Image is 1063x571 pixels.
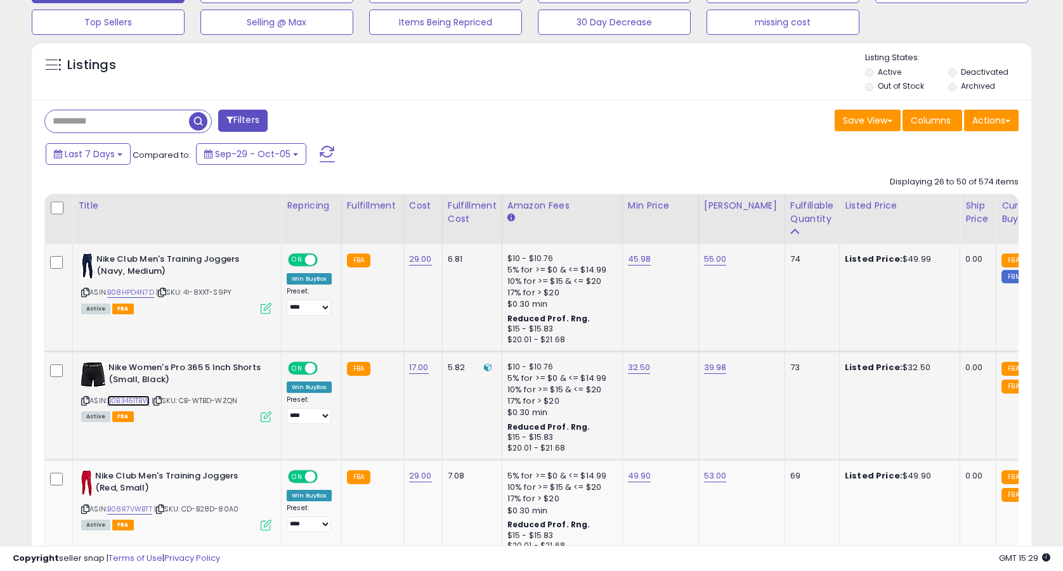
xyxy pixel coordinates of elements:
a: Privacy Policy [164,552,220,564]
img: 218ujQTNwrL._SL40_.jpg [81,470,92,496]
b: Reduced Prof. Rng. [507,421,590,432]
div: Preset: [287,395,332,424]
div: 0.00 [965,470,986,482]
img: 31Kqf5R2wvL._SL40_.jpg [81,362,105,387]
div: Amazon Fees [507,199,617,212]
small: FBA [1001,488,1025,502]
small: FBM [1001,270,1026,283]
div: ASIN: [81,362,271,421]
span: | SKU: CB-WTBD-WZQN [152,395,237,406]
div: 6.81 [448,253,492,265]
div: 10% for >= $15 & <= $20 [507,276,613,287]
div: Listed Price [845,199,955,212]
div: 5% for >= $0 & <= $14.99 [507,264,613,276]
div: Win BuyBox [287,382,332,393]
span: Sep-29 - Oct-05 [215,148,290,160]
b: Reduced Prof. Rng. [507,519,590,530]
div: 17% for > $20 [507,493,613,504]
div: 17% for > $20 [507,287,613,298]
div: 5% for >= $0 & <= $14.99 [507,470,613,482]
div: ASIN: [81,470,271,529]
span: | SKU: 4I-8XXT-S9PY [156,287,232,297]
button: missing cost [707,10,859,35]
small: FBA [347,470,370,484]
div: $49.90 [845,470,950,482]
div: Win BuyBox [287,490,332,501]
b: Listed Price: [845,470,903,482]
span: Compared to: [133,149,191,161]
span: All listings currently available for purchase on Amazon [81,411,110,422]
div: Preset: [287,287,332,316]
div: 0.00 [965,362,986,373]
div: $0.30 min [507,505,613,516]
div: Win BuyBox [287,273,332,285]
b: Reduced Prof. Rng. [507,313,590,324]
span: OFF [316,472,336,482]
span: FBA [112,304,134,314]
button: Last 7 Days [46,143,131,165]
div: 73 [790,362,830,373]
div: Fulfillment [347,199,398,212]
div: seller snap | | [13,553,220,565]
small: FBA [1001,362,1025,376]
b: Nike Club Men's Training Joggers (Red, Small) [95,470,249,497]
label: Out of Stock [878,80,924,91]
button: Sep-29 - Oct-05 [196,143,306,165]
img: 31gobnsF9vL._SL40_.jpg [81,253,93,279]
span: | SKU: CD-B28D-80A0 [154,504,238,514]
b: Listed Price: [845,361,903,373]
span: ON [289,255,305,266]
div: $15 - $15.83 [507,324,613,335]
span: FBA [112,520,134,530]
b: Nike Club Men's Training Joggers (Navy, Medium) [96,253,251,280]
div: $49.99 [845,253,950,265]
a: 29.00 [409,253,432,266]
small: FBA [1001,253,1025,267]
button: 30 Day Decrease [538,10,691,35]
label: Active [878,67,901,77]
b: Listed Price: [845,253,903,265]
div: Min Price [628,199,693,212]
span: Columns [911,114,951,127]
strong: Copyright [13,552,59,564]
div: Repricing [287,199,336,212]
div: $10 - $10.76 [507,253,613,264]
a: B08HPD4N7D [107,287,154,298]
div: 17% for > $20 [507,395,613,407]
small: FBA [1001,380,1025,394]
a: 29.00 [409,470,432,482]
button: Actions [964,110,1019,131]
div: [PERSON_NAME] [704,199,779,212]
div: Displaying 26 to 50 of 574 items [890,176,1019,188]
span: OFF [316,255,336,266]
span: 2025-10-13 15:29 GMT [999,552,1050,564]
span: ON [289,363,305,374]
button: Columns [903,110,962,131]
div: $15 - $15.83 [507,432,613,443]
div: 10% for >= $15 & <= $20 [507,384,613,395]
a: 45.98 [628,253,651,266]
div: 69 [790,470,830,482]
a: 17.00 [409,361,429,374]
span: ON [289,472,305,482]
div: $32.50 [845,362,950,373]
b: Nike Women's Pro 365 5 Inch Shorts (Small, Black) [108,362,263,388]
div: $20.01 - $21.68 [507,443,613,454]
div: 10% for >= $15 & <= $20 [507,482,613,493]
div: 0.00 [965,253,986,265]
span: Last 7 Days [65,148,115,160]
a: 55.00 [704,253,727,266]
span: FBA [112,411,134,422]
div: Preset: [287,504,332,532]
span: OFF [316,363,336,374]
a: 49.90 [628,470,651,482]
div: 5.82 [448,362,492,373]
div: $0.30 min [507,407,613,418]
label: Archived [961,80,995,91]
a: B08R7VWBTT [107,504,152,515]
div: $0.30 min [507,298,613,310]
a: 53.00 [704,470,727,482]
p: Listing States: [865,52,1031,64]
div: Title [78,199,276,212]
a: B0B3451TBW [107,395,150,406]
